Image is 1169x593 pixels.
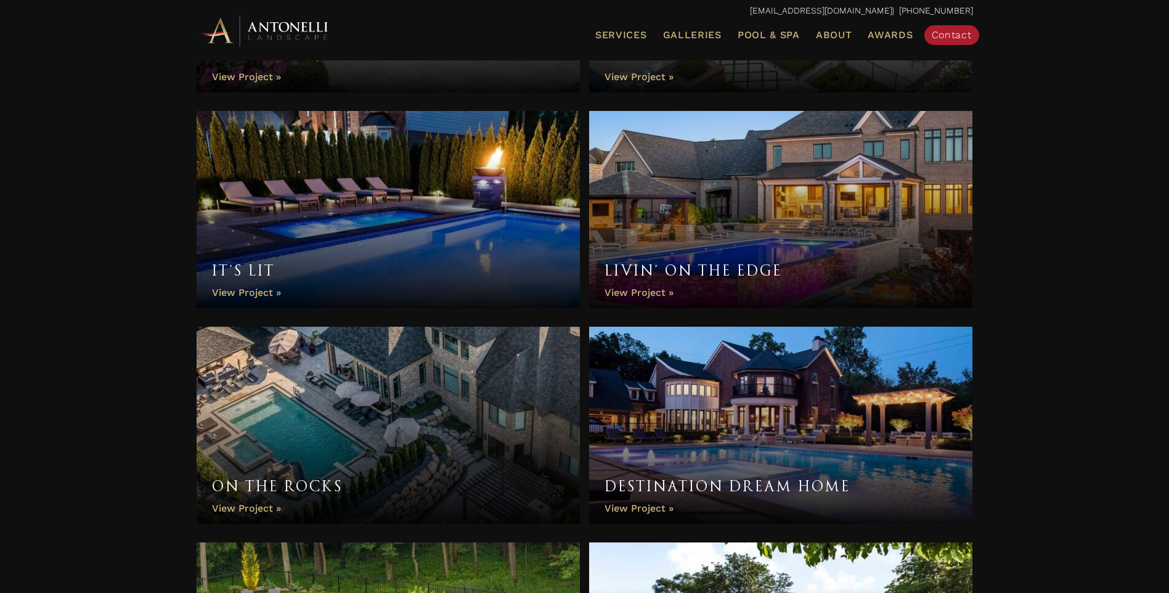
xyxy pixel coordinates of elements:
span: Galleries [663,29,722,41]
span: About [816,30,852,40]
a: Galleries [658,27,727,43]
span: Services [595,30,647,40]
a: Pool & Spa [733,27,805,43]
img: Antonelli Horizontal Logo [197,14,332,47]
span: Contact [932,29,972,41]
a: Contact [924,25,979,45]
a: Awards [863,27,918,43]
span: Awards [868,29,913,41]
a: [EMAIL_ADDRESS][DOMAIN_NAME] [750,6,892,15]
a: Services [590,27,652,43]
span: Pool & Spa [738,29,800,41]
a: About [811,27,857,43]
p: | [PHONE_NUMBER] [197,3,973,19]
